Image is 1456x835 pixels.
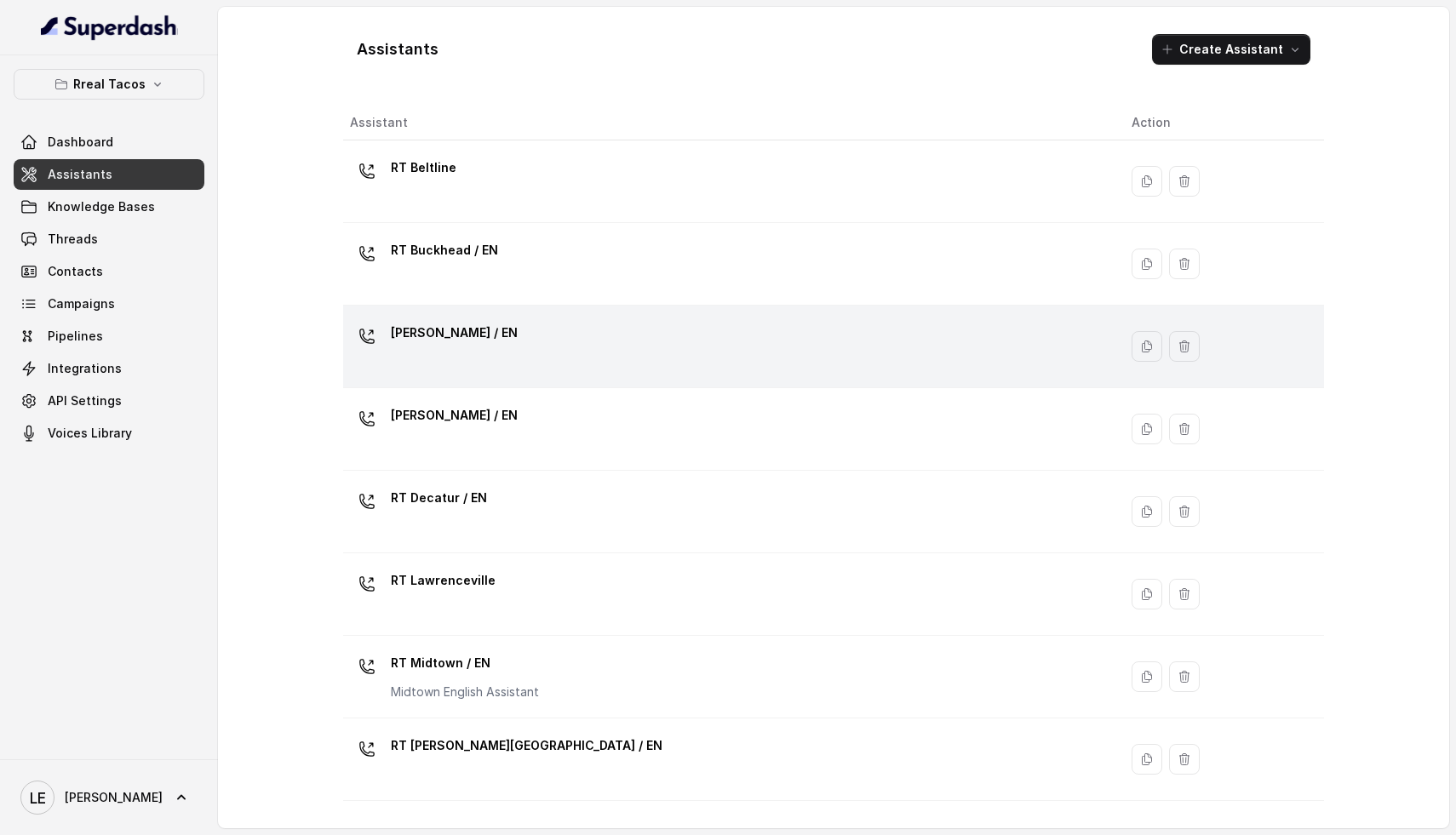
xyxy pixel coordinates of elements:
a: [PERSON_NAME] [14,774,204,821]
span: Contacts [48,263,103,280]
img: light.svg [41,14,178,41]
p: RT Buckhead / EN [391,237,498,264]
span: [PERSON_NAME] [65,789,163,806]
p: Rreal Tacos [73,74,146,94]
span: Integrations [48,360,122,377]
th: Action [1118,106,1324,140]
a: Dashboard [14,127,204,157]
span: Pipelines [48,328,103,345]
span: Knowledge Bases [48,198,155,215]
a: API Settings [14,386,204,416]
a: Knowledge Bases [14,192,204,222]
p: RT Midtown / EN [391,649,539,677]
th: Assistant [343,106,1118,140]
button: Create Assistant [1152,34,1310,65]
text: LE [30,789,46,807]
button: Rreal Tacos [14,69,204,100]
p: [PERSON_NAME] / EN [391,402,518,429]
a: Pipelines [14,321,204,352]
p: Midtown English Assistant [391,683,539,701]
span: API Settings [48,392,122,409]
p: RT Lawrenceville [391,567,496,594]
a: Campaigns [14,289,204,319]
a: Threads [14,224,204,255]
a: Contacts [14,256,204,287]
span: Threads [48,231,98,248]
span: Voices Library [48,425,132,442]
a: Integrations [14,353,204,384]
h1: Assistants [357,36,439,63]
span: Campaigns [48,295,115,312]
p: RT Beltline [391,154,456,181]
a: Assistants [14,159,204,190]
span: Assistants [48,166,112,183]
span: Dashboard [48,134,113,151]
a: Voices Library [14,418,204,449]
p: RT [PERSON_NAME][GEOGRAPHIC_DATA] / EN [391,732,662,759]
p: RT Decatur / EN [391,484,487,512]
p: [PERSON_NAME] / EN [391,319,518,346]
